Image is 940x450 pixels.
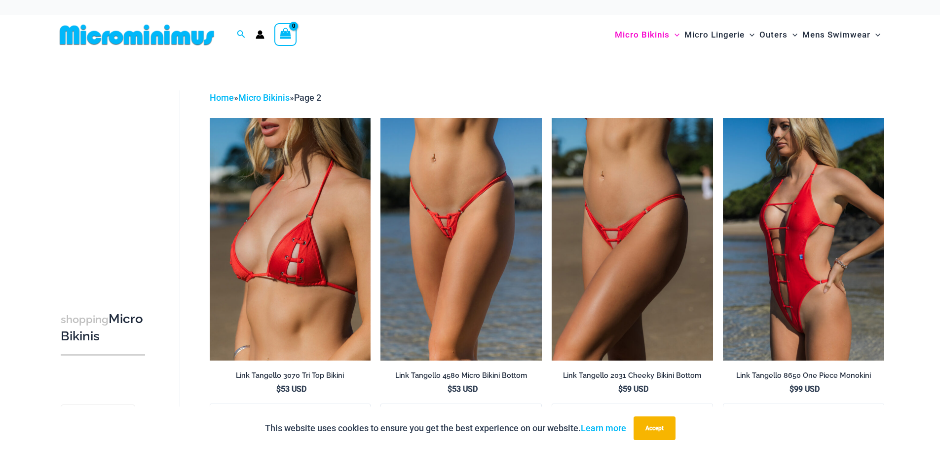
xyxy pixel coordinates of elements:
span: Page 2 [294,92,321,103]
span: $ [448,384,452,394]
bdi: 53 USD [276,384,306,394]
a: Account icon link [256,30,264,39]
a: Micro BikinisMenu ToggleMenu Toggle [612,20,682,50]
a: Link Tangello 8650 One Piece Monokini [723,371,884,384]
bdi: 59 USD [618,384,648,394]
bdi: 53 USD [448,384,478,394]
span: $ [790,384,794,394]
img: Link Tangello 8650 One Piece Monokini 11 [723,118,884,360]
h2: Link Tangello 3070 Tri Top Bikini [210,371,371,380]
span: $ [618,384,623,394]
a: OutersMenu ToggleMenu Toggle [757,20,800,50]
span: Menu Toggle [788,22,797,47]
p: This website uses cookies to ensure you get the best experience on our website. [265,421,626,436]
span: Mens Swimwear [802,22,870,47]
span: Menu Toggle [870,22,880,47]
a: Link Tangello 3070 Tri Top 01Link Tangello 3070 Tri Top 4580 Micro 11Link Tangello 3070 Tri Top 4... [210,118,371,360]
a: Link Tangello 2031 Cheeky Bikini Bottom [552,371,713,384]
a: Micro LingerieMenu ToggleMenu Toggle [682,20,757,50]
img: Link Tangello 4580 Micro 01 [380,118,542,360]
span: Menu Toggle [745,22,754,47]
bdi: 99 USD [790,384,820,394]
a: Link Tangello 3070 Tri Top Bikini [210,371,371,384]
nav: Site Navigation [611,18,885,51]
h2: Link Tangello 2031 Cheeky Bikini Bottom [552,371,713,380]
a: Search icon link [237,29,246,41]
a: View Shopping Cart, empty [274,23,297,46]
iframe: TrustedSite Certified [61,82,150,280]
h2: Link Tangello 4580 Micro Bikini Bottom [380,371,542,380]
span: » » [210,92,321,103]
a: Home [210,92,234,103]
button: Accept [634,416,676,440]
span: $ [276,384,281,394]
a: Micro Bikinis [238,92,290,103]
h3: Micro Bikinis [61,311,145,345]
span: Outers [759,22,788,47]
span: shopping [61,313,109,326]
h2: Link Tangello 8650 One Piece Monokini [723,371,884,380]
a: Link Tangello 2031 Cheeky 01Link Tangello 2031 Cheeky 02Link Tangello 2031 Cheeky 02 [552,118,713,360]
img: MM SHOP LOGO FLAT [56,24,218,46]
a: Link Tangello 4580 Micro 01Link Tangello 4580 Micro 02Link Tangello 4580 Micro 02 [380,118,542,360]
img: Link Tangello 2031 Cheeky 01 [552,118,713,360]
span: Micro Bikinis [615,22,670,47]
img: Link Tangello 3070 Tri Top 01 [210,118,371,360]
span: Micro Lingerie [684,22,745,47]
span: Menu Toggle [670,22,679,47]
a: Link Tangello 4580 Micro Bikini Bottom [380,371,542,384]
a: Mens SwimwearMenu ToggleMenu Toggle [800,20,883,50]
a: Learn more [581,423,626,433]
a: Link Tangello 8650 One Piece Monokini 11Link Tangello 8650 One Piece Monokini 12Link Tangello 865... [723,118,884,360]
